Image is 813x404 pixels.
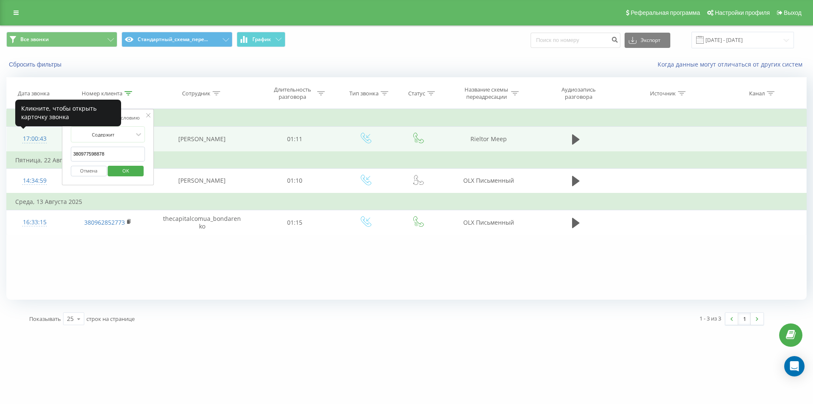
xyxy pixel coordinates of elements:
[625,33,670,48] button: Экспорт
[153,168,251,193] td: [PERSON_NAME]
[6,61,66,68] button: Сбросить фильтры
[20,36,49,43] span: Все звонки
[114,164,138,177] span: OK
[108,166,144,176] button: OK
[784,356,805,376] div: Open Intercom Messenger
[784,9,802,16] span: Выход
[153,127,251,152] td: [PERSON_NAME]
[252,36,271,42] span: График
[29,315,61,323] span: Показывать
[15,100,121,126] div: Кликните, чтобы открыть карточку звонка
[182,90,210,97] div: Сотрудник
[443,168,534,193] td: OLX Письменный
[7,193,807,210] td: Среда, 13 Августа 2025
[738,313,751,325] a: 1
[7,152,807,169] td: Пятница, 22 Августа 2025
[6,32,117,47] button: Все звонки
[86,315,135,323] span: строк на странице
[71,166,107,176] button: Отмена
[650,90,676,97] div: Источник
[15,173,54,189] div: 14:34:59
[251,168,338,193] td: 01:10
[551,86,606,100] div: Аудиозапись разговора
[270,86,315,100] div: Длительность разговора
[71,147,145,162] input: Введите значение
[15,131,54,147] div: 17:00:43
[443,127,534,152] td: Rieltor Меер
[443,210,534,235] td: OLX Письменный
[408,90,425,97] div: Статус
[630,9,700,16] span: Реферальная программа
[18,90,50,97] div: Дата звонка
[749,90,765,97] div: Канал
[153,210,251,235] td: thecapitalcomua_bondarenko
[122,32,232,47] button: Стандартный_схема_пере...
[700,314,721,323] div: 1 - 3 из 3
[7,110,807,127] td: Сегодня
[715,9,770,16] span: Настройки профиля
[82,90,122,97] div: Номер клиента
[531,33,620,48] input: Поиск по номеру
[237,32,285,47] button: График
[15,214,54,231] div: 16:33:15
[67,315,74,323] div: 25
[251,210,338,235] td: 01:15
[251,127,338,152] td: 01:11
[464,86,509,100] div: Название схемы переадресации
[658,60,807,68] a: Когда данные могут отличаться от других систем
[84,218,125,226] a: 380962852773
[349,90,379,97] div: Тип звонка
